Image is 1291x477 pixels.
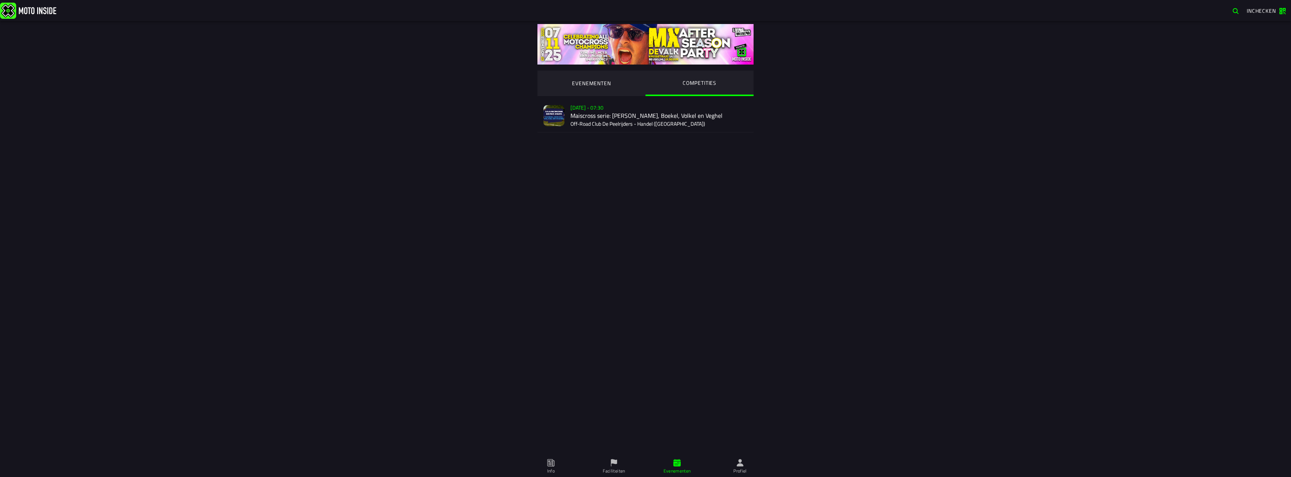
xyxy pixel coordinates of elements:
[664,468,691,474] ion-label: Evenementen
[543,105,564,126] img: event-image
[537,24,754,65] img: yS2mQ5x6lEcu9W3BfYyVKNTZoCZvkN0rRC6TzDTC.jpg
[733,468,747,474] ion-label: Profiel
[537,99,754,132] a: event-image[DATE] - 07:30Maiscross serie: [PERSON_NAME], Boekel, Volkel en VeghelOff-Road Club De...
[1243,4,1289,17] a: Inchecken
[603,468,625,474] ion-label: Faciliteiten
[547,468,555,474] ion-label: Info
[1247,7,1276,15] span: Inchecken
